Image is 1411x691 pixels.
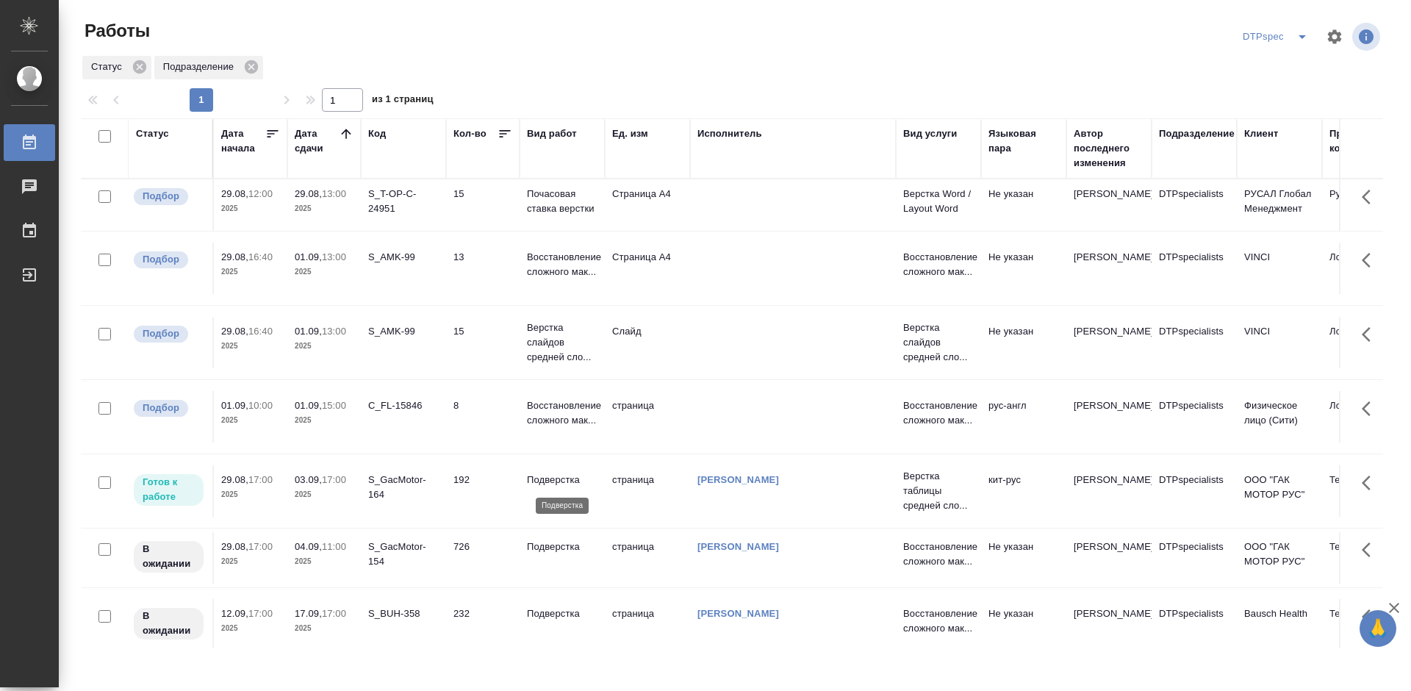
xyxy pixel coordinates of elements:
[221,608,248,619] p: 12.09,
[605,532,690,584] td: страница
[605,179,690,231] td: Страница А4
[1152,179,1237,231] td: DTPspecialists
[1322,317,1407,368] td: Локализация
[1152,465,1237,517] td: DTPspecialists
[1353,465,1388,501] button: Здесь прячутся важные кнопки
[1152,532,1237,584] td: DTPspecialists
[1329,126,1400,156] div: Проектная команда
[221,400,248,411] p: 01.09,
[221,541,248,552] p: 29.08,
[368,324,439,339] div: S_AMK-99
[221,413,280,428] p: 2025
[605,391,690,443] td: страница
[981,243,1066,294] td: Не указан
[605,243,690,294] td: Страница А4
[1152,391,1237,443] td: DTPspecialists
[368,606,439,621] div: S_BUH-358
[1066,391,1152,443] td: [PERSON_NAME]
[132,324,205,344] div: Можно подбирать исполнителей
[295,265,353,279] p: 2025
[132,473,205,507] div: Исполнитель может приступить к работе
[1322,179,1407,231] td: Русал
[221,621,280,636] p: 2025
[221,201,280,216] p: 2025
[1244,324,1315,339] p: VINCI
[295,400,322,411] p: 01.09,
[221,474,248,485] p: 29.08,
[221,554,280,569] p: 2025
[903,187,974,216] p: Верстка Word / Layout Word
[368,540,439,569] div: S_GacMotor-154
[446,532,520,584] td: 726
[1152,243,1237,294] td: DTPspecialists
[446,599,520,651] td: 232
[368,250,439,265] div: S_AMK-99
[154,56,263,79] div: Подразделение
[368,187,439,216] div: S_T-OP-C-24951
[132,187,205,207] div: Можно подбирать исполнителей
[295,474,322,485] p: 03.09,
[1244,250,1315,265] p: VINCI
[527,398,597,428] p: Восстановление сложного мак...
[1352,23,1383,51] span: Посмотреть информацию
[1353,317,1388,352] button: Здесь прячутся важные кнопки
[295,326,322,337] p: 01.09,
[368,398,439,413] div: C_FL-15846
[1152,317,1237,368] td: DTPspecialists
[1244,540,1315,569] p: ООО "ГАК МОТОР РУС"
[1365,613,1390,644] span: 🙏
[132,398,205,418] div: Можно подбирать исполнителей
[1322,243,1407,294] td: Локализация
[82,56,151,79] div: Статус
[1066,599,1152,651] td: [PERSON_NAME]
[446,465,520,517] td: 192
[697,126,762,141] div: Исполнитель
[697,474,779,485] a: [PERSON_NAME]
[527,126,577,141] div: Вид работ
[132,250,205,270] div: Можно подбирать исполнителей
[1322,391,1407,443] td: Локализация
[368,473,439,502] div: S_GacMotor-164
[143,326,179,341] p: Подбор
[903,398,974,428] p: Восстановление сложного мак...
[1159,126,1235,141] div: Подразделение
[322,326,346,337] p: 13:00
[1244,126,1278,141] div: Клиент
[221,265,280,279] p: 2025
[295,541,322,552] p: 04.09,
[143,475,195,504] p: Готов к работе
[221,339,280,354] p: 2025
[1353,179,1388,215] button: Здесь прячутся важные кнопки
[1066,317,1152,368] td: [PERSON_NAME]
[903,126,958,141] div: Вид услуги
[295,554,353,569] p: 2025
[248,400,273,411] p: 10:00
[1066,179,1152,231] td: [PERSON_NAME]
[81,19,150,43] span: Работы
[221,126,265,156] div: Дата начала
[322,188,346,199] p: 13:00
[1239,25,1317,49] div: split button
[248,541,273,552] p: 17:00
[143,609,195,638] p: В ожидании
[248,608,273,619] p: 17:00
[295,126,339,156] div: Дата сдачи
[136,126,169,141] div: Статус
[1353,532,1388,568] button: Здесь прячутся важные кнопки
[527,250,597,279] p: Восстановление сложного мак...
[368,126,386,141] div: Код
[527,606,597,621] p: Подверстка
[143,252,179,267] p: Подбор
[143,401,179,415] p: Подбор
[221,188,248,199] p: 29.08,
[221,487,280,502] p: 2025
[605,599,690,651] td: страница
[981,599,1066,651] td: Не указан
[1353,599,1388,634] button: Здесь прячутся важные кнопки
[981,179,1066,231] td: Не указан
[143,189,179,204] p: Подбор
[903,250,974,279] p: Восстановление сложного мак...
[981,532,1066,584] td: Не указан
[1074,126,1144,171] div: Автор последнего изменения
[322,541,346,552] p: 11:00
